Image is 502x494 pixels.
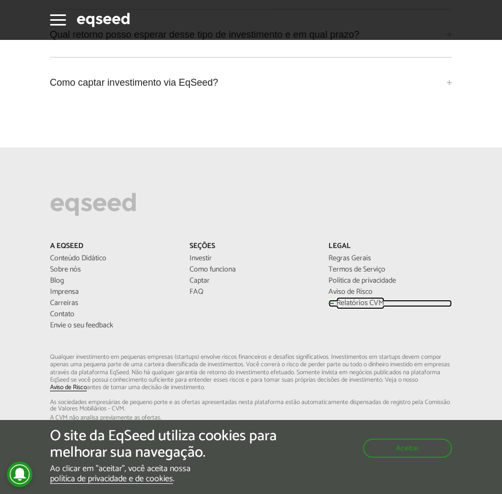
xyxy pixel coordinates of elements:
a: Aviso de Risco [328,289,452,296]
a: Regras Gerais [328,255,452,262]
a: Como funciona [190,266,313,274]
a: Termos de Serviço [328,266,452,274]
p: A EqSeed [50,242,174,251]
a: Sobre nós [50,266,174,274]
h5: O site da EqSeed utiliza cookies para melhorar sua navegação. [50,428,291,461]
img: EqSeed Logo [50,190,136,219]
a: Contato [50,311,174,318]
a: Relatórios CVM [328,300,452,307]
a: Envie o seu feedback [50,322,174,330]
p: Qualquer investimento em pequenas empresas (startups) envolve riscos financeiros e desafios signi... [50,353,452,479]
p: Legal [328,242,452,251]
a: política de privacidade e de cookies [50,475,173,484]
a: Blog [50,277,174,285]
a: Carreiras [50,300,174,307]
a: Aviso de Risco [50,384,87,391]
p: Seções [190,242,313,251]
button: Aceitar [363,439,452,458]
span: A CVM não analisa previamente as ofertas. [50,415,452,421]
a: Investir [190,255,313,262]
a: Como captar investimento via EqSeed? [50,68,452,97]
a: Conteúdo Didático [50,255,174,262]
img: EqSeed [77,11,130,29]
a: Captar [190,277,313,285]
a: FAQ [190,289,313,296]
span: As sociedades empresárias de pequeno porte e as ofertas apresentadas nesta plataforma estão aut... [50,399,452,412]
a: Imprensa [50,289,174,296]
a: Política de privacidade [328,277,452,285]
p: Ao clicar em "aceitar", você aceita nossa . [50,464,291,484]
